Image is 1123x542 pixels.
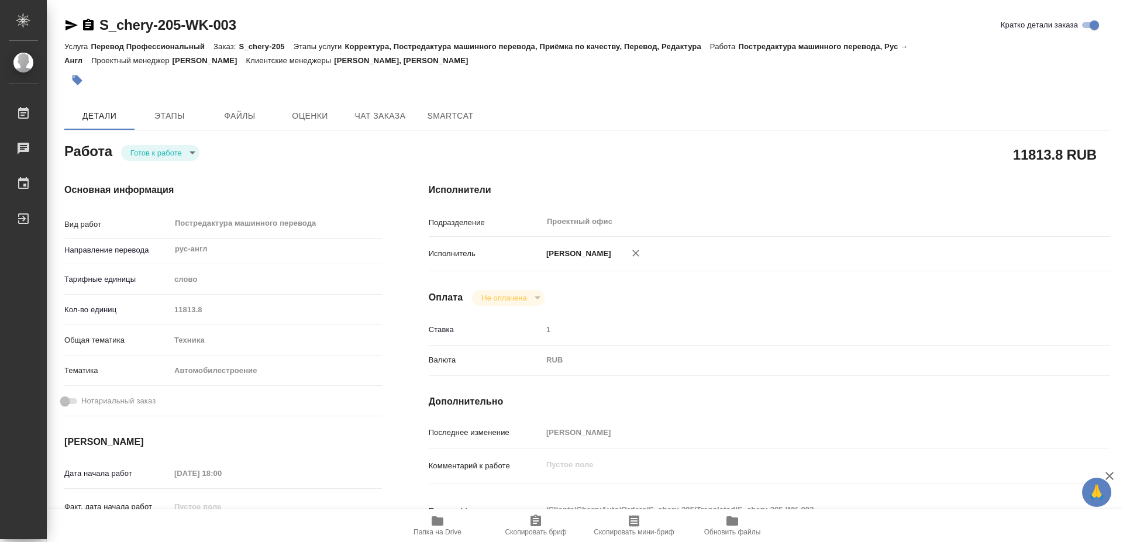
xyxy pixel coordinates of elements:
[99,17,236,33] a: S_chery-205-WK-003
[64,18,78,32] button: Скопировать ссылку для ЯМессенджера
[121,145,199,161] div: Готов к работе
[704,528,761,536] span: Обновить файлы
[64,183,382,197] h4: Основная информация
[127,148,185,158] button: Готов к работе
[345,42,710,51] p: Корректура, Постредактура машинного перевода, Приёмка по качеству, Перевод, Редактура
[542,350,1053,370] div: RUB
[429,324,542,336] p: Ставка
[710,42,739,51] p: Работа
[542,500,1053,520] textarea: /Clients/CherryAuto/Orders/S_chery-205/Translated/S_chery-205-WK-003
[1087,480,1107,505] span: 🙏
[64,140,112,161] h2: Работа
[1013,144,1097,164] h2: 11813.8 RUB
[429,460,542,472] p: Комментарий к работе
[213,42,239,51] p: Заказ:
[683,509,781,542] button: Обновить файлы
[478,293,530,303] button: Не оплачена
[64,365,170,377] p: Тематика
[170,498,273,515] input: Пустое поле
[170,301,382,318] input: Пустое поле
[81,18,95,32] button: Скопировать ссылку
[170,465,273,482] input: Пустое поле
[64,42,91,51] p: Услуга
[282,109,338,123] span: Оценки
[81,395,156,407] span: Нотариальный заказ
[91,56,172,65] p: Проектный менеджер
[542,424,1053,441] input: Пустое поле
[64,468,170,479] p: Дата начала работ
[472,290,544,306] div: Готов к работе
[352,109,408,123] span: Чат заказа
[64,219,170,230] p: Вид работ
[388,509,487,542] button: Папка на Drive
[429,183,1110,197] h4: Исполнители
[170,361,382,381] div: Автомобилестроение
[64,501,170,513] p: Факт. дата начала работ
[294,42,345,51] p: Этапы услуги
[1001,19,1078,31] span: Кратко детали заказа
[64,435,382,449] h4: [PERSON_NAME]
[429,217,542,229] p: Подразделение
[71,109,128,123] span: Детали
[64,274,170,285] p: Тарифные единицы
[173,56,246,65] p: [PERSON_NAME]
[64,304,170,316] p: Кол-во единиц
[429,291,463,305] h4: Оплата
[1082,478,1111,507] button: 🙏
[239,42,294,51] p: S_chery-205
[542,321,1053,338] input: Пустое поле
[429,505,542,517] p: Путь на drive
[429,248,542,260] p: Исполнитель
[429,354,542,366] p: Валюта
[542,248,611,260] p: [PERSON_NAME]
[212,109,268,123] span: Файлы
[594,528,674,536] span: Скопировать мини-бриф
[429,395,1110,409] h4: Дополнительно
[170,330,382,350] div: Техника
[422,109,478,123] span: SmartCat
[585,509,683,542] button: Скопировать мини-бриф
[414,528,461,536] span: Папка на Drive
[64,67,90,93] button: Добавить тэг
[64,244,170,256] p: Направление перевода
[170,270,382,289] div: слово
[142,109,198,123] span: Этапы
[505,528,566,536] span: Скопировать бриф
[91,42,213,51] p: Перевод Профессиональный
[429,427,542,439] p: Последнее изменение
[64,334,170,346] p: Общая тематика
[487,509,585,542] button: Скопировать бриф
[623,240,649,266] button: Удалить исполнителя
[246,56,335,65] p: Клиентские менеджеры
[334,56,477,65] p: [PERSON_NAME], [PERSON_NAME]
